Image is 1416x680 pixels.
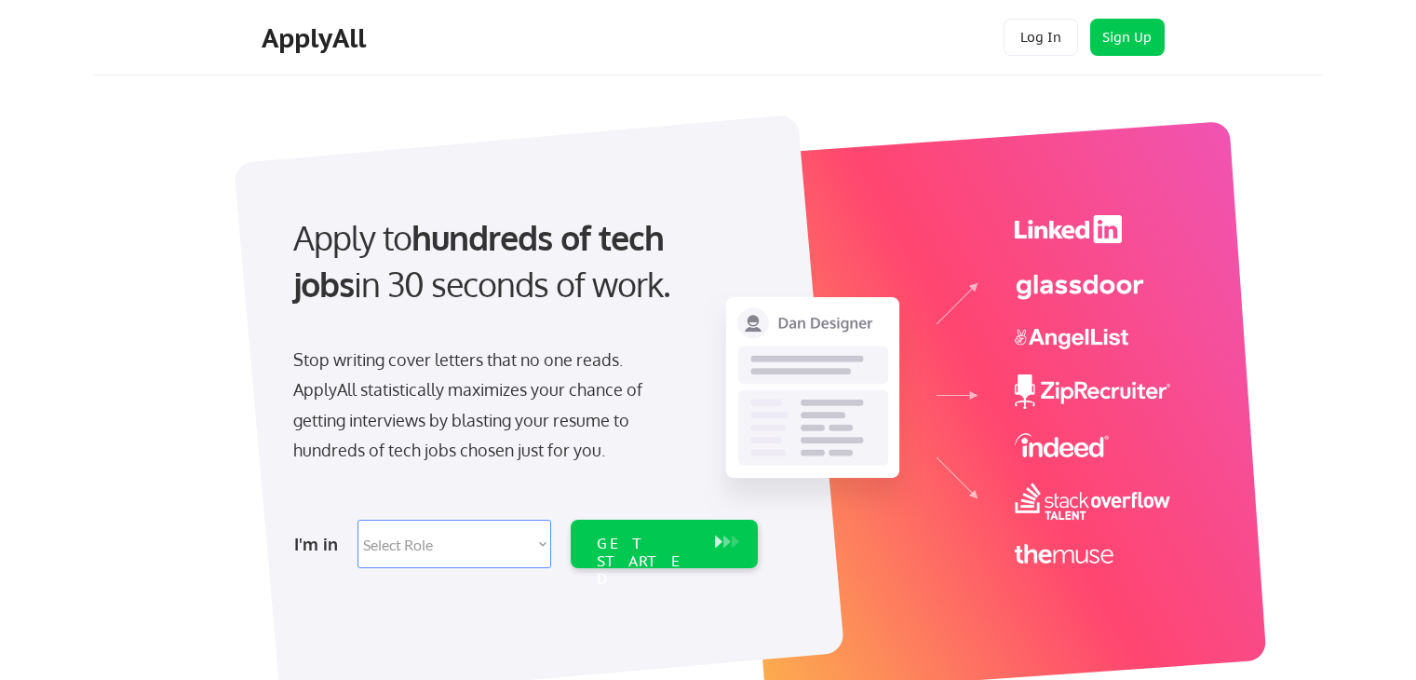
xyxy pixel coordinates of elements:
[294,529,346,559] div: I'm in
[293,214,750,308] div: Apply to in 30 seconds of work.
[597,535,696,589] div: GET STARTED
[1004,19,1078,56] button: Log In
[293,345,676,466] div: Stop writing cover letters that no one reads. ApplyAll statistically maximizes your chance of get...
[1090,19,1165,56] button: Sign Up
[293,216,672,305] strong: hundreds of tech jobs
[262,22,371,54] div: ApplyAll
